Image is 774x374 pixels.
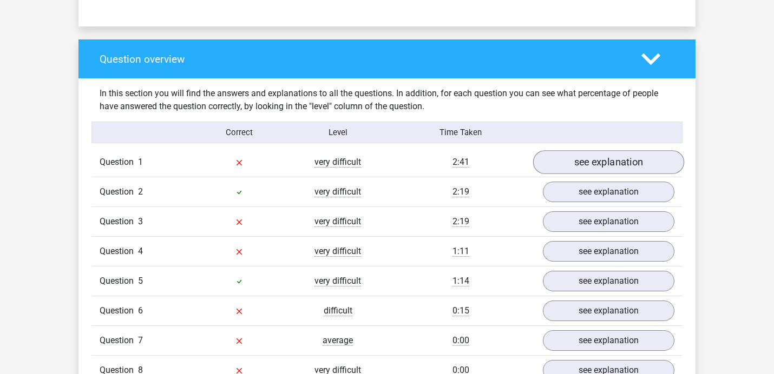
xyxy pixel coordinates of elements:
[138,305,143,316] span: 6
[323,335,353,346] span: average
[452,305,469,316] span: 0:15
[138,186,143,197] span: 2
[387,126,535,138] div: Time Taken
[100,156,138,169] span: Question
[100,275,138,288] span: Question
[100,185,138,198] span: Question
[138,157,143,167] span: 1
[138,276,143,286] span: 5
[288,126,387,138] div: Level
[314,246,361,257] span: very difficult
[452,246,469,257] span: 1:11
[452,276,469,286] span: 1:14
[138,246,143,256] span: 4
[543,182,674,202] a: see explanation
[543,211,674,232] a: see explanation
[100,215,138,228] span: Question
[452,216,469,227] span: 2:19
[91,87,683,113] div: In this section you will find the answers and explanations to all the questions. In addition, for...
[191,126,289,138] div: Correct
[543,271,674,291] a: see explanation
[100,53,625,65] h4: Question overview
[543,241,674,262] a: see explanation
[543,330,674,351] a: see explanation
[138,216,143,226] span: 3
[314,216,361,227] span: very difficult
[533,151,684,175] a: see explanation
[100,304,138,317] span: Question
[452,335,469,346] span: 0:00
[314,276,361,286] span: very difficult
[100,334,138,347] span: Question
[314,186,361,197] span: very difficult
[100,245,138,258] span: Question
[138,335,143,345] span: 7
[452,186,469,197] span: 2:19
[543,300,674,321] a: see explanation
[324,305,352,316] span: difficult
[314,157,361,168] span: very difficult
[452,157,469,168] span: 2:41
